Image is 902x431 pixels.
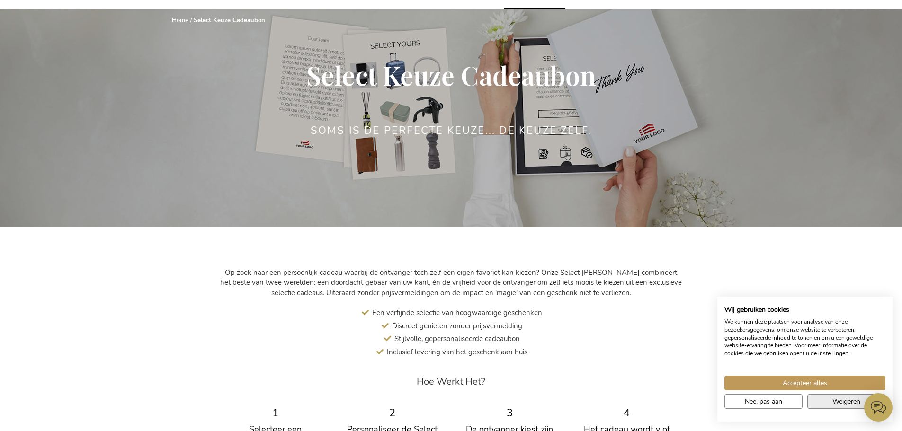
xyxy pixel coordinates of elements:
span: Inclusief levering van het geschenk aan huis [387,347,527,357]
button: Accepteer alle cookies [724,376,885,390]
span: Weigeren [832,396,860,406]
p: We kunnen deze plaatsen voor analyse van onze bezoekersgegevens, om onze website te verbeteren, g... [724,318,885,358]
h2: Wij gebruiken cookies [724,306,885,314]
p: Op zoek naar een persoonlijk cadeau waarbij de ontvanger toch zelf een eigen favoriet kan kiezen?... [219,268,683,298]
h2: Soms is de perfecte keuze... de keuze zelf. [311,125,592,136]
span: Accepteer alles [783,378,827,388]
span: Een verfijnde selectie van hoogwaardige geschenken [372,308,542,317]
span: Stijlvolle, gepersonaliseerde cadeaubon [394,334,520,343]
a: Home [172,16,188,25]
strong: Select Keuze Cadeaubon [194,16,265,25]
button: Pas cookie voorkeuren aan [724,394,803,409]
div: 4 [580,406,674,421]
iframe: belco-activator-frame [864,393,893,422]
span: Select Keuze Cadeaubon [306,57,596,92]
div: 1 [229,406,322,421]
div: 2 [346,406,439,421]
h3: Hoe Werkt Het? [219,377,683,387]
button: Alle cookies weigeren [807,394,885,409]
span: Discreet genieten zonder prijsvermelding [392,321,522,331]
div: 3 [463,406,557,421]
span: Nee, pas aan [745,396,782,406]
